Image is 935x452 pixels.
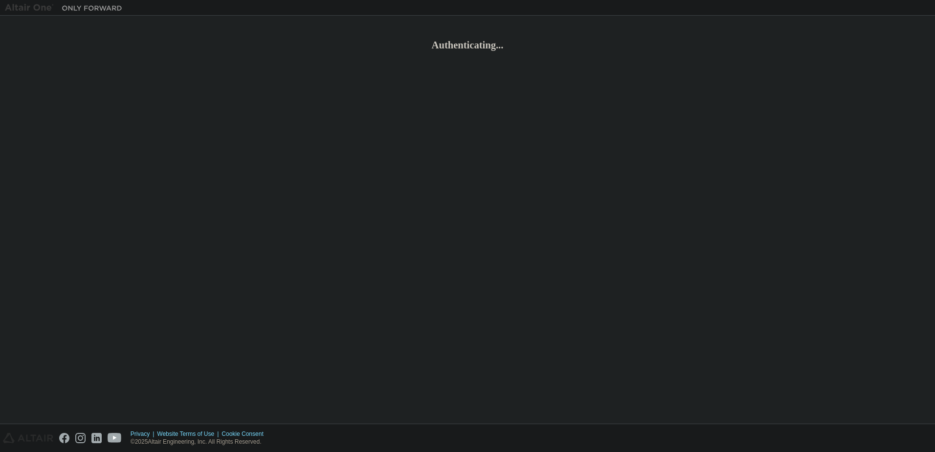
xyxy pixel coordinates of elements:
div: Cookie Consent [222,430,269,438]
p: © 2025 Altair Engineering, Inc. All Rights Reserved. [131,438,269,446]
img: youtube.svg [108,433,122,443]
div: Website Terms of Use [157,430,222,438]
img: facebook.svg [59,433,69,443]
img: Altair One [5,3,127,13]
h2: Authenticating... [5,39,930,51]
img: instagram.svg [75,433,86,443]
img: linkedin.svg [91,433,102,443]
img: altair_logo.svg [3,433,53,443]
div: Privacy [131,430,157,438]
